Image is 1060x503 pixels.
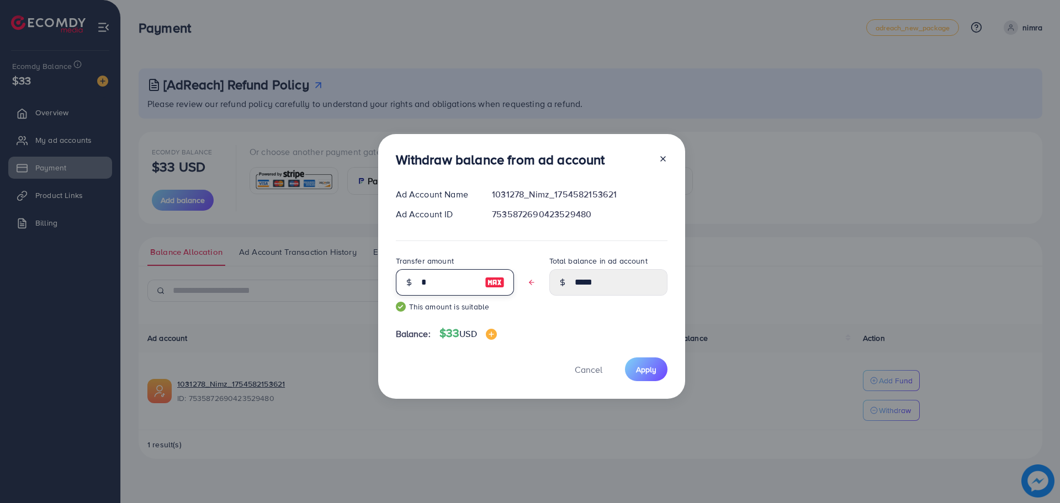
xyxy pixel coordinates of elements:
[396,328,431,340] span: Balance:
[483,208,676,221] div: 7535872690423529480
[439,327,497,340] h4: $33
[396,302,406,312] img: guide
[396,301,514,312] small: This amount is suitable
[485,276,505,289] img: image
[625,357,667,381] button: Apply
[396,255,454,266] label: Transfer amount
[575,363,602,376] span: Cancel
[561,357,616,381] button: Cancel
[459,328,476,340] span: USD
[387,188,484,201] div: Ad Account Name
[396,152,605,168] h3: Withdraw balance from ad account
[549,255,648,266] label: Total balance in ad account
[483,188,676,201] div: 1031278_Nimz_1754582153621
[387,208,484,221] div: Ad Account ID
[486,329,497,340] img: image
[636,364,656,375] span: Apply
